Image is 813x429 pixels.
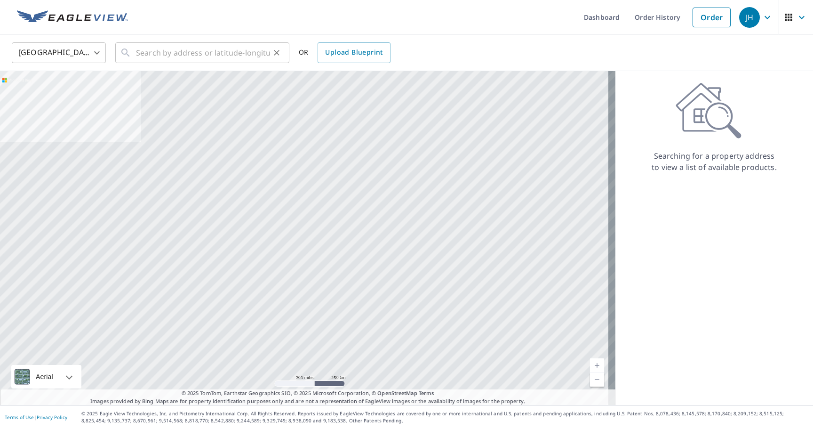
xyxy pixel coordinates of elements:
div: Aerial [11,365,81,389]
p: © 2025 Eagle View Technologies, Inc. and Pictometry International Corp. All Rights Reserved. Repo... [81,410,808,424]
div: [GEOGRAPHIC_DATA] [12,40,106,66]
span: Upload Blueprint [325,47,383,58]
div: JH [739,7,760,28]
a: Terms of Use [5,414,34,421]
span: © 2025 TomTom, Earthstar Geographics SIO, © 2025 Microsoft Corporation, © [182,389,434,397]
a: Current Level 5, Zoom In [590,358,604,372]
div: OR [299,42,391,63]
a: Current Level 5, Zoom Out [590,372,604,387]
a: Order [693,8,731,27]
input: Search by address or latitude-longitude [136,40,270,66]
a: OpenStreetMap [377,389,417,397]
img: EV Logo [17,10,128,24]
p: Searching for a property address to view a list of available products. [651,150,777,173]
a: Terms [419,389,434,397]
button: Clear [270,46,283,59]
p: | [5,414,67,420]
div: Aerial [33,365,56,389]
a: Upload Blueprint [318,42,390,63]
a: Privacy Policy [37,414,67,421]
